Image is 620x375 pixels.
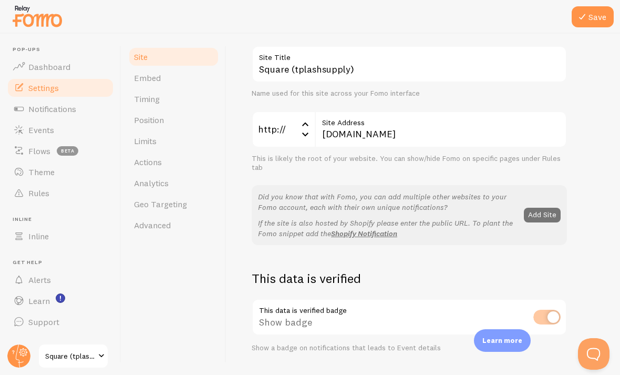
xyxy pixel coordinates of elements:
[28,62,70,72] span: Dashboard
[134,178,169,188] span: Analytics
[252,89,567,98] div: Name used for this site across your Fomo interface
[258,218,518,239] p: If the site is also hosted by Shopify please enter the public URL. To plant the Fomo snippet add the
[134,52,148,62] span: Site
[28,125,54,135] span: Events
[28,188,49,198] span: Rules
[6,183,115,204] a: Rules
[6,311,115,332] a: Support
[28,83,59,93] span: Settings
[315,111,567,129] label: Site Address
[6,56,115,77] a: Dashboard
[524,208,561,222] button: Add Site
[128,151,220,173] a: Actions
[28,231,49,241] span: Inline
[474,329,531,352] div: Learn more
[28,317,59,327] span: Support
[28,104,76,114] span: Notifications
[45,350,95,362] span: Square (tplashsupply)
[482,336,522,346] p: Learn more
[252,270,567,287] h2: This data is verified
[57,146,78,156] span: beta
[134,115,164,125] span: Position
[28,296,50,306] span: Learn
[134,220,171,230] span: Advanced
[6,77,115,98] a: Settings
[6,140,115,161] a: Flows beta
[38,343,109,369] a: Square (tplashsupply)
[134,157,162,167] span: Actions
[128,88,220,109] a: Timing
[331,229,397,238] a: Shopify Notification
[28,275,51,285] span: Alerts
[28,146,50,156] span: Flows
[134,73,161,83] span: Embed
[252,111,315,148] div: http://
[134,199,187,209] span: Geo Targeting
[134,136,157,146] span: Limits
[6,98,115,119] a: Notifications
[252,46,567,64] label: Site Title
[6,226,115,247] a: Inline
[6,161,115,183] a: Theme
[6,119,115,140] a: Events
[128,194,220,215] a: Geo Targeting
[128,215,220,236] a: Advanced
[134,94,160,104] span: Timing
[13,46,115,53] span: Pop-ups
[13,259,115,266] span: Get Help
[6,290,115,311] a: Learn
[28,167,55,177] span: Theme
[56,293,65,303] svg: <p>Watch New Feature Tutorials!</p>
[252,154,567,173] div: This is likely the root of your website. You can show/hide Fomo on specific pages under Rules tab
[11,3,64,29] img: fomo-relay-logo-orange.svg
[128,173,220,194] a: Analytics
[6,269,115,290] a: Alerts
[315,111,567,148] input: myhonestcompany.com
[13,216,115,223] span: Inline
[258,191,518,212] p: Did you know that with Fomo, you can add multiple other websites to your Fomo account, each with ...
[128,109,220,130] a: Position
[128,67,220,88] a: Embed
[128,46,220,67] a: Site
[578,338,609,370] iframe: Help Scout Beacon - Open
[128,130,220,151] a: Limits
